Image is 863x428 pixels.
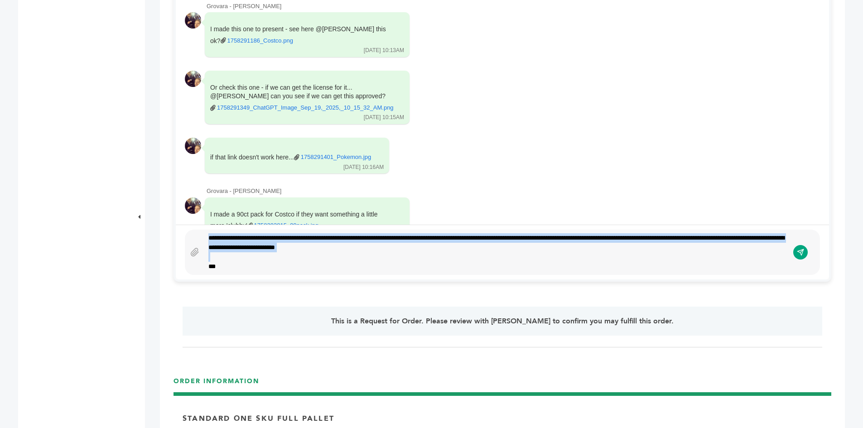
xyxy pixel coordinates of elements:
div: [DATE] 10:16AM [343,164,384,171]
p: This is a Request for Order. Please review with [PERSON_NAME] to confirm you may fulfill this order. [208,316,796,327]
h3: ORDER INFORMATION [174,377,831,393]
div: [DATE] 10:15AM [364,114,404,121]
div: I made a 90ct pack for Costco if they want something a little more 'clubby' [210,210,391,231]
a: 1758291401_Pokemon.jpg [301,153,371,161]
a: 1758291186_Costco.png [227,37,293,45]
div: [DATE] 10:13AM [364,47,404,54]
div: Grovara - [PERSON_NAME] [207,2,820,10]
div: I made this one to present - see here @[PERSON_NAME] this ok? [210,25,391,45]
div: Grovara - [PERSON_NAME] [207,187,820,195]
p: Standard One Sku Full Pallet [183,414,334,423]
a: 1758291349_ChatGPT_Image_Sep_19,_2025,_10_15_32_AM.png [217,104,394,112]
div: if that link doesn't work here... [210,150,371,162]
a: 1758293815_90pack.jpg [254,221,318,230]
div: Or check this one - if we can get the license for it... @[PERSON_NAME] can you see if we can get ... [210,83,391,112]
